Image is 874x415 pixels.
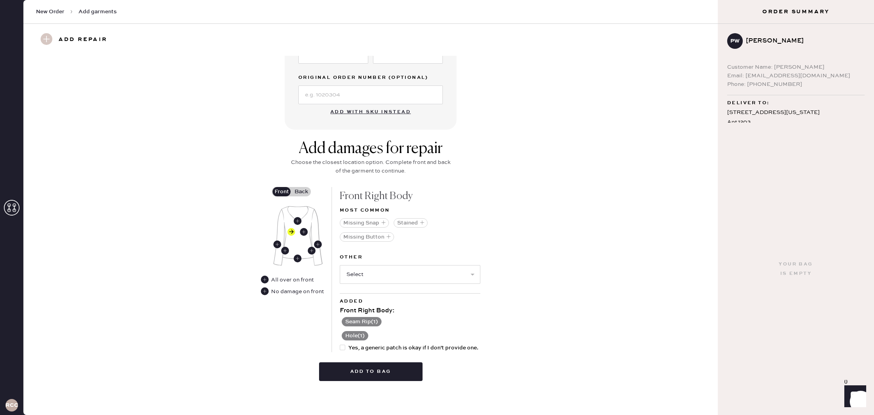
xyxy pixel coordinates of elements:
[298,85,443,104] input: e.g. 1020304
[727,98,769,108] span: Deliver to:
[273,206,323,266] img: Garment image
[261,287,324,296] div: No damage on front
[348,344,478,352] span: Yes, a generic patch is okay if I don't provide one.
[319,362,423,381] button: Add to bag
[59,33,107,46] h3: Add repair
[837,380,870,413] iframe: Front Chat
[727,80,865,89] div: Phone: [PHONE_NUMBER]
[340,187,480,206] div: Front Right Body
[746,36,858,46] div: [PERSON_NAME]
[340,218,389,228] button: Missing Snap
[730,38,740,44] h3: PW
[727,63,865,71] div: Customer Name: [PERSON_NAME]
[261,276,314,284] div: All over on front
[342,331,368,340] button: Hole(1)
[779,260,813,278] div: Your bag is empty
[727,71,865,80] div: Email: [EMAIL_ADDRESS][DOMAIN_NAME]
[342,317,382,326] button: Seam Rip(1)
[289,139,453,158] div: Add damages for repair
[294,255,301,262] div: Front Center Hem
[340,206,480,215] div: Most common
[36,8,64,16] span: New Order
[298,73,443,82] label: Original Order Number (Optional)
[718,8,874,16] h3: Order Summary
[727,108,865,137] div: [STREET_ADDRESS][US_STATE] Apt 1203 [GEOGRAPHIC_DATA] , CO 80203
[281,247,289,255] div: Front Right Seam
[294,217,301,225] div: Front Center Neckline
[340,306,480,315] div: Front Right Body :
[78,8,117,16] span: Add garments
[394,218,428,228] button: Stained
[340,253,480,262] label: Other
[291,187,311,196] label: Back
[5,403,18,408] h3: RCCA
[287,228,295,236] div: Front Right Body
[271,276,314,284] div: All over on front
[314,240,322,248] div: Front Left Sleeve
[326,104,416,120] button: Add with SKU instead
[308,247,316,255] div: Front Left Seam
[300,228,308,236] div: Front Left Body
[340,297,480,306] div: Added
[289,158,453,175] div: Choose the closest location option. Complete front and back of the garment to continue.
[272,187,291,196] label: Front
[340,232,394,242] button: Missing Button
[271,287,324,296] div: No damage on front
[273,240,281,248] div: Front Right Sleeve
